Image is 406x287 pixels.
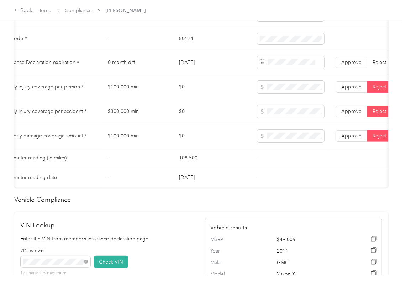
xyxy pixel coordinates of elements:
[21,221,198,230] h2: VIN Lookup
[173,75,252,99] td: $0
[21,248,90,254] label: VIN number
[38,7,52,13] a: Home
[14,6,33,15] div: Back
[257,174,259,180] span: -
[173,27,252,50] td: 80124
[3,108,86,114] span: Bodily injury coverage per accident *
[102,50,173,75] td: 0 month-diff
[210,247,240,255] span: Year
[366,247,406,287] iframe: Everlance-gr Chat Button Frame
[341,84,362,90] span: Approve
[102,148,173,168] td: -
[65,7,92,13] a: Compliance
[210,223,377,232] h4: Vehicle results
[21,235,198,243] p: Enter the VIN from member’s insurance declaration page
[3,133,87,139] span: Property damage coverage amount *
[3,36,27,42] span: Zip code *
[21,270,90,276] p: 17 characters maximum
[373,133,386,139] span: Reject
[341,108,362,114] span: Approve
[210,236,240,244] span: MSRP
[102,75,173,99] td: $100,000 min
[277,236,343,244] span: $49,005
[210,270,240,278] span: Model
[173,168,252,188] td: [DATE]
[3,155,67,161] span: Odometer reading (in miles)
[277,270,343,278] span: Yukon XL
[3,59,79,65] span: Insurance Declaration expiration *
[102,168,173,188] td: -
[173,50,252,75] td: [DATE]
[102,124,173,148] td: $100,000 min
[102,99,173,124] td: $300,000 min
[3,84,84,90] span: Bodily injury coverage per person *
[3,174,57,180] span: Odometer reading date
[173,124,252,148] td: $0
[173,99,252,124] td: $0
[341,59,362,65] span: Approve
[341,133,362,139] span: Approve
[373,108,386,114] span: Reject
[277,259,343,267] span: GMC
[373,59,386,65] span: Reject
[173,148,252,168] td: 108,500
[373,84,386,90] span: Reject
[257,155,259,161] span: -
[106,7,146,14] span: [PERSON_NAME]
[210,259,240,267] span: Make
[14,195,388,205] h2: Vehicle Compliance
[102,27,173,50] td: -
[277,247,343,255] span: 2011
[94,256,128,268] button: Check VIN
